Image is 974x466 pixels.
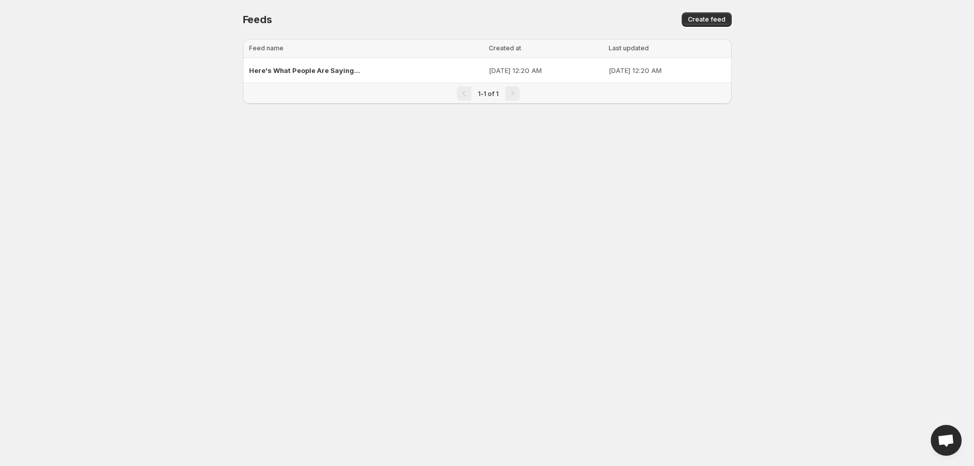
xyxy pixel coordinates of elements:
[931,425,962,456] a: Open chat
[682,12,732,27] button: Create feed
[249,66,360,74] span: Here's What People Are Saying...
[489,65,602,76] p: [DATE] 12:20 AM
[609,44,649,52] span: Last updated
[609,65,725,76] p: [DATE] 12:20 AM
[688,15,725,24] span: Create feed
[489,44,521,52] span: Created at
[243,13,272,26] span: Feeds
[243,83,732,104] nav: Pagination
[478,90,499,98] span: 1-1 of 1
[249,44,284,52] span: Feed name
